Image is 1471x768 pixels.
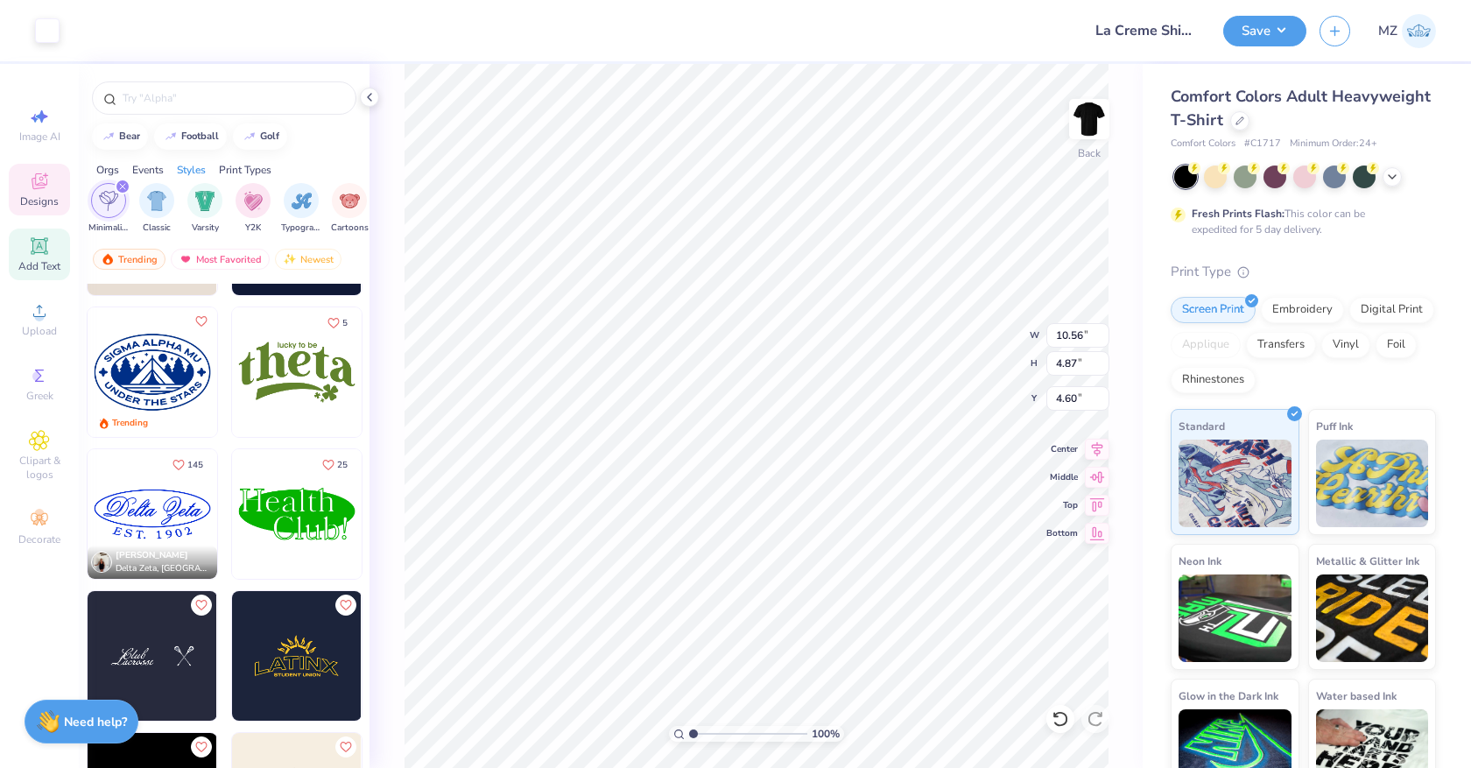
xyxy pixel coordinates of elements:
[236,183,271,235] button: filter button
[1192,207,1284,221] strong: Fresh Prints Flash:
[335,595,356,616] button: Like
[232,449,362,579] img: eba1cdf5-7845-4d0a-a47b-4ed70e7e2cb7
[191,736,212,757] button: Like
[91,552,112,573] img: Avatar
[1402,14,1436,48] img: Mia Zayas
[292,191,312,211] img: Typography Image
[119,131,140,141] div: bear
[216,307,346,437] img: aa486496-bba0-46f2-998d-8da51cc7d670
[96,162,119,178] div: Orgs
[132,162,164,178] div: Events
[1179,417,1225,435] span: Standard
[64,714,127,730] strong: Need help?
[1316,687,1397,705] span: Water based Ink
[275,249,341,270] div: Newest
[281,183,321,235] div: filter for Typography
[1244,137,1281,151] span: # C1717
[139,183,174,235] button: filter button
[195,191,215,211] img: Varsity Image
[1171,137,1235,151] span: Comfort Colors
[331,183,369,235] div: filter for Cartoons
[1171,297,1256,323] div: Screen Print
[1378,14,1436,48] a: MZ
[121,89,345,107] input: Try "Alpha"
[93,249,165,270] div: Trending
[192,222,219,235] span: Varsity
[337,461,348,469] span: 25
[88,183,129,235] div: filter for Minimalist
[340,191,360,211] img: Cartoons Image
[19,130,60,144] span: Image AI
[1316,417,1353,435] span: Puff Ink
[1046,499,1078,511] span: Top
[139,183,174,235] div: filter for Classic
[1316,552,1419,570] span: Metallic & Glitter Ink
[219,162,271,178] div: Print Types
[1316,574,1429,662] img: Metallic & Glitter Ink
[281,222,321,235] span: Typography
[1223,16,1306,46] button: Save
[26,389,53,403] span: Greek
[335,736,356,757] button: Like
[1046,527,1078,539] span: Bottom
[331,222,369,235] span: Cartoons
[281,183,321,235] button: filter button
[143,222,171,235] span: Classic
[1078,145,1101,161] div: Back
[18,259,60,273] span: Add Text
[1171,86,1431,130] span: Comfort Colors Adult Heavyweight T-Shirt
[116,562,210,575] span: Delta Zeta, [GEOGRAPHIC_DATA]
[216,591,346,721] img: 7b121f80-8374-4351-afd8-5755a85060f3
[331,183,369,235] button: filter button
[1179,687,1278,705] span: Glow in the Dark Ink
[1376,332,1417,358] div: Foil
[88,222,129,235] span: Minimalist
[88,183,129,235] button: filter button
[1046,443,1078,455] span: Center
[187,461,203,469] span: 145
[154,123,227,150] button: football
[243,191,263,211] img: Y2K Image
[112,417,148,430] div: Trending
[1072,102,1107,137] img: Back
[1349,297,1434,323] div: Digital Print
[260,131,279,141] div: golf
[88,307,217,437] img: 2045af33-6292-4fdb-971c-e567b8885449
[88,449,217,579] img: f26af94a-b353-4abc-b5cf-ae8d2b4c7da8
[9,454,70,482] span: Clipart & logos
[20,194,59,208] span: Designs
[179,253,193,265] img: most_fav.gif
[314,453,355,476] button: Like
[181,131,219,141] div: football
[1246,332,1316,358] div: Transfers
[1192,206,1407,237] div: This color can be expedited for 5 day delivery.
[1179,574,1292,662] img: Neon Ink
[1081,13,1210,48] input: Untitled Design
[1171,262,1436,282] div: Print Type
[18,532,60,546] span: Decorate
[1046,471,1078,483] span: Middle
[233,123,287,150] button: golf
[22,324,57,338] span: Upload
[99,191,118,211] img: Minimalist Image
[1290,137,1377,151] span: Minimum Order: 24 +
[232,591,362,721] img: 1fe47ef6-4f4f-4760-8048-50a282af88e0
[283,253,297,265] img: Newest.gif
[102,131,116,142] img: trend_line.gif
[165,453,211,476] button: Like
[361,449,490,579] img: f5f4dbe5-eb30-48b4-b607-f0da8428eae5
[232,307,362,437] img: eaa09fa8-4582-4763-b1b2-e9f0ee9cc974
[1179,552,1221,570] span: Neon Ink
[1321,332,1370,358] div: Vinyl
[342,319,348,328] span: 5
[1179,440,1292,527] img: Standard
[812,726,840,742] span: 100 %
[116,549,188,561] span: [PERSON_NAME]
[88,591,217,721] img: 1e9e6b75-91a5-4ae9-b298-7f6f1c704287
[92,123,148,150] button: bear
[147,191,167,211] img: Classic Image
[164,131,178,142] img: trend_line.gif
[1171,367,1256,393] div: Rhinestones
[236,183,271,235] div: filter for Y2K
[187,183,222,235] div: filter for Varsity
